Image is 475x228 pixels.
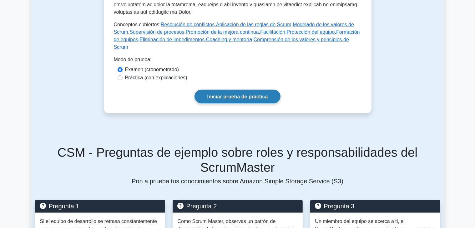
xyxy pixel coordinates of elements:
[260,29,285,35] a: Facilitación
[49,203,79,210] font: Pregunta 1
[287,29,335,35] a: Protección del equipo
[186,203,217,210] font: Pregunta 2
[205,37,206,42] font: ,
[335,29,336,35] font: ,
[129,29,184,35] a: Supervisión de procesos
[252,37,253,42] font: ,
[138,37,139,42] font: ,
[132,178,343,185] font: Pon a prueba tus conocimientos sobre Amazon Simple Storage Service (S3)
[139,37,205,42] a: Eliminación de impedimentos
[114,22,161,27] font: Conceptos cubiertos:
[291,22,293,27] font: ,
[259,29,260,35] font: ,
[125,67,179,72] font: Examen (cronometrado)
[125,75,187,80] font: Práctica (con explicaciones)
[58,146,418,174] font: CSM - Preguntas de ejemplo sobre roles y responsabilidades del ScrumMaster
[186,29,259,35] a: Promoción de la mejora continua
[216,22,291,27] a: Aplicación de las reglas de Scrum
[195,90,281,103] a: Iniciar prueba de práctica
[161,22,215,27] a: Resolución de conflictos
[128,29,129,35] font: ,
[215,22,216,27] font: ,
[207,94,268,99] font: Iniciar prueba de práctica
[114,57,152,62] font: Modo de prueba:
[285,29,286,35] font: ,
[206,37,252,42] a: Coaching y mentoría
[184,29,185,35] font: ,
[324,203,355,210] font: Pregunta 3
